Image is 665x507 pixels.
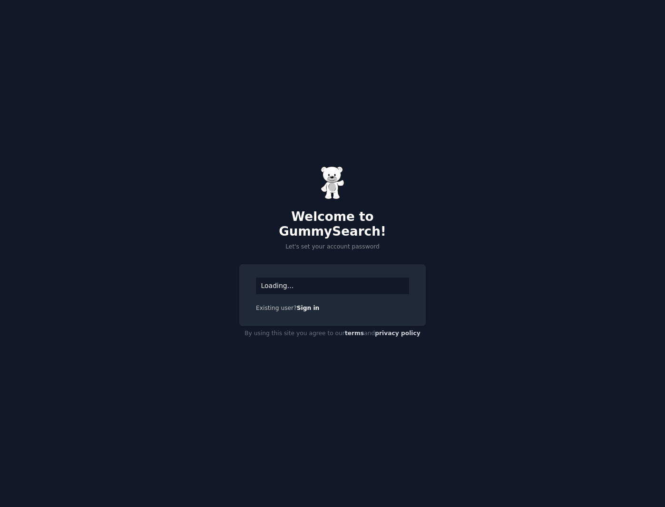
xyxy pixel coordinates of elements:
div: By using this site you agree to our and [239,326,426,341]
p: Let's set your account password [239,243,426,251]
a: privacy policy [375,330,421,337]
a: Sign in [297,305,320,311]
div: Loading... [256,278,409,294]
span: Existing user? [256,305,297,311]
img: Gummy Bear [321,166,344,199]
h2: Welcome to GummySearch! [239,209,426,239]
a: terms [345,330,364,337]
